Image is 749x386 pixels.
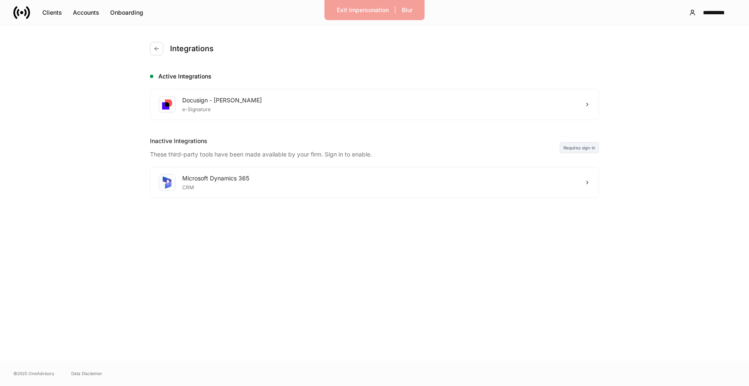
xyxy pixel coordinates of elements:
h5: Active Integrations [158,72,599,81]
h4: Integrations [170,44,214,54]
img: sIOyOZvWb5kUEAwh5D03bPzsWHrUXBSdsWHDhg8Ma8+nBQBvlija69eFAv+snJUCyn8AqO+ElBnIpgMAAAAASUVORK5CYII= [160,176,174,189]
div: These third-party tools have been made available by your firm. Sign in to enable. [150,145,560,159]
div: Inactive Integrations [150,137,560,145]
a: Data Disclaimer [71,370,102,377]
div: Clients [42,8,62,17]
div: Docusign - [PERSON_NAME] [182,96,262,104]
div: Microsoft Dynamics 365 [182,174,249,183]
div: Requires sign-in [560,142,599,153]
div: Exit Impersonation [337,6,389,14]
span: © 2025 OneAdvisory [13,370,54,377]
button: Blur [396,3,418,17]
div: Blur [402,6,413,14]
button: Accounts [67,6,105,19]
button: Onboarding [105,6,149,19]
button: Exit Impersonation [331,3,394,17]
button: Clients [37,6,67,19]
div: CRM [182,183,249,191]
div: Accounts [73,8,99,17]
div: e-Signature [182,104,262,113]
div: Onboarding [110,8,143,17]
